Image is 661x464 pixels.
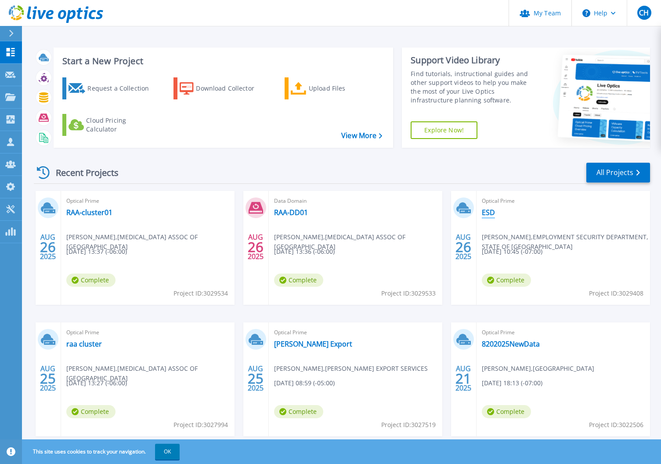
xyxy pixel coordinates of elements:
div: AUG 2025 [40,362,56,395]
div: Download Collector [196,80,266,97]
div: AUG 2025 [247,231,264,263]
div: Request a Collection [87,80,158,97]
span: Complete [274,274,323,287]
span: [DATE] 10:45 (-07:00) [482,247,542,256]
span: Complete [66,405,116,418]
span: [PERSON_NAME] , [MEDICAL_DATA] ASSOC OF [GEOGRAPHIC_DATA] [66,232,235,252]
span: [PERSON_NAME] , [PERSON_NAME] EXPORT SERVICES [274,364,428,373]
span: Project ID: 3027994 [173,420,228,430]
div: Find tutorials, instructional guides and other support videos to help you make the most of your L... [411,69,535,105]
span: [PERSON_NAME] , [GEOGRAPHIC_DATA] [482,364,594,373]
div: Recent Projects [34,162,130,183]
span: This site uses cookies to track your navigation. [24,444,180,460]
span: Data Domain [274,196,437,206]
span: Complete [66,274,116,287]
button: OK [155,444,180,460]
a: [PERSON_NAME] Export [274,340,352,348]
span: Project ID: 3027519 [381,420,436,430]
a: ESD [482,208,495,217]
a: RAA-DD01 [274,208,308,217]
a: Upload Files [285,77,383,99]
a: Cloud Pricing Calculator [62,114,160,136]
span: 21 [455,375,471,382]
span: [DATE] 13:36 (-06:00) [274,247,335,256]
span: [PERSON_NAME] , [MEDICAL_DATA] ASSOC OF [GEOGRAPHIC_DATA] [274,232,442,252]
a: Explore Now! [411,121,477,139]
span: Optical Prime [274,328,437,337]
span: 26 [248,243,264,251]
span: Optical Prime [66,328,229,337]
span: Project ID: 3029534 [173,289,228,298]
span: [DATE] 13:27 (-06:00) [66,378,127,388]
span: Complete [482,274,531,287]
span: [PERSON_NAME] , [MEDICAL_DATA] ASSOC OF [GEOGRAPHIC_DATA] [66,364,235,383]
a: Download Collector [173,77,271,99]
span: Complete [274,405,323,418]
a: RAA-cluster01 [66,208,112,217]
div: AUG 2025 [455,231,472,263]
a: raa cluster [66,340,102,348]
div: Support Video Library [411,55,535,66]
span: Optical Prime [66,196,229,206]
span: [PERSON_NAME] , EMPLOYMENT SECURITY DEPARTMENT, STATE OF [GEOGRAPHIC_DATA] [482,232,650,252]
div: AUG 2025 [455,362,472,395]
span: Optical Prime [482,328,645,337]
a: Request a Collection [62,77,160,99]
span: Project ID: 3029408 [589,289,643,298]
div: AUG 2025 [40,231,56,263]
span: Optical Prime [482,196,645,206]
span: [DATE] 18:13 (-07:00) [482,378,542,388]
span: 26 [455,243,471,251]
div: AUG 2025 [247,362,264,395]
a: All Projects [586,163,650,183]
span: CH [639,9,649,16]
a: View More [341,132,382,140]
span: [DATE] 13:37 (-06:00) [66,247,127,256]
span: 26 [40,243,56,251]
span: [DATE] 08:59 (-05:00) [274,378,335,388]
h3: Start a New Project [62,56,382,66]
span: Project ID: 3029533 [381,289,436,298]
span: 25 [40,375,56,382]
a: 8202025NewData [482,340,540,348]
span: Complete [482,405,531,418]
div: Upload Files [309,80,379,97]
div: Cloud Pricing Calculator [86,116,156,134]
span: Project ID: 3022506 [589,420,643,430]
span: 25 [248,375,264,382]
